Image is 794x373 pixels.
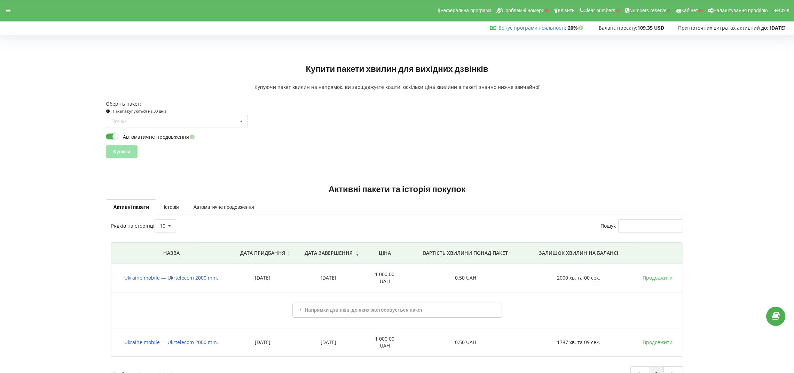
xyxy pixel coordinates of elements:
[770,24,786,31] strong: [DATE]
[124,339,218,345] span: Ukraine mobile — Ukrtelecom 2000 min.
[189,134,195,139] i: Увімкніть цю опцію, щоб автоматично продовжувати дію пакету в день її завершення. Кошти на продов...
[231,243,294,264] th: Дата придбання: activate to sort column ascending
[231,264,294,292] td: [DATE]
[113,108,166,114] small: Пакети купуються на 30 днів
[306,63,488,74] h2: Купити пакети хвилин для вихідних дзвінків
[678,24,768,31] span: При поточних витратах активний до:
[713,8,768,13] span: Налаштування профілю
[681,8,698,13] span: Кабінет
[294,264,363,292] td: [DATE]
[106,199,156,214] a: Активні пакети
[106,100,688,158] form: Оберіть пакет:
[599,24,637,31] span: Баланс проєкту:
[106,133,196,140] label: Автоматичне продовження
[106,184,688,195] h2: Активні пакети та історія покупок
[106,84,688,91] p: Купуючи пакет хвилин на напрямок, ви заощаджуєте кошти, оскільки ціна хвилини в пакеті значно ниж...
[407,328,524,357] td: 0,50 UAH
[498,24,566,31] span: :
[111,119,127,124] div: Пошук
[643,274,673,281] a: Продовжити
[600,222,683,229] label: Пошук
[160,223,165,228] div: 10
[231,328,294,357] td: [DATE]
[643,339,673,345] a: Продовжити
[440,8,492,13] span: Реферальна програма
[407,264,524,292] td: 0,50 UAH
[525,243,632,264] th: Залишок хвилин на балансі
[568,24,585,31] strong: 20%
[186,199,261,214] a: Автоматичне продовження
[124,274,218,281] span: Ukraine mobile — Ukrtelecom 2000 min.
[525,264,632,292] td: 2000 хв. та 00 сек.
[294,328,363,357] td: [DATE]
[111,243,231,264] th: Назва
[293,303,502,317] div: Напрямки дзвінків, до яких застосовується пакет
[294,243,363,264] th: Дата завершення: activate to sort column ascending
[407,243,524,264] th: Вартість хвилини понад пакет
[498,24,565,31] a: Бонус програми лояльності
[629,8,667,13] span: Numbers reserve
[618,219,683,233] input: Пошук
[502,8,544,13] span: Проблемні номери
[777,8,789,13] span: Вихід
[558,8,575,13] span: Клієнти
[525,328,632,357] td: 1787 хв. та 09 сек.
[637,24,664,31] strong: 109,35 USD
[583,8,615,13] span: Clear numbers
[156,199,186,214] a: Історія
[363,243,407,264] th: Ціна
[363,328,407,357] td: 1 000,00 UAH
[363,264,407,292] td: 1 000,00 UAH
[111,222,176,229] label: Рядків на сторінці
